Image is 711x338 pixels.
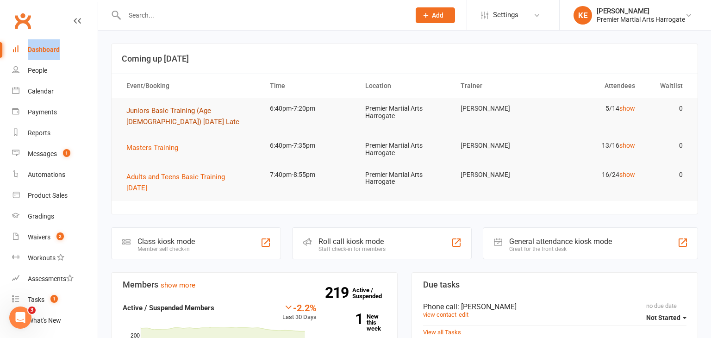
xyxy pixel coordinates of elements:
div: Workouts [28,254,56,262]
div: -2.2% [282,302,317,313]
a: Workouts [12,248,98,269]
a: show more [161,281,195,289]
button: Not Started [646,309,686,326]
div: Class kiosk mode [137,237,195,246]
a: Clubworx [11,9,34,32]
td: 0 [643,164,691,186]
td: [PERSON_NAME] [452,98,548,119]
strong: 1 [331,312,363,326]
td: [PERSON_NAME] [452,164,548,186]
a: Dashboard [12,39,98,60]
td: Premier Martial Arts Harrogate [357,98,452,127]
a: show [619,171,635,178]
span: Masters Training [126,144,178,152]
a: 1New this week [331,313,386,332]
td: 16/24 [548,164,643,186]
button: Masters Training [126,142,185,153]
h3: Due tasks [423,280,686,289]
td: 6:40pm-7:35pm [262,135,357,156]
button: Add [416,7,455,23]
span: : [PERSON_NAME] [457,302,517,311]
a: view contact [423,311,456,318]
a: View all Tasks [423,329,461,336]
th: Waitlist [643,74,691,98]
td: 13/16 [548,135,643,156]
th: Trainer [452,74,548,98]
a: Messages 1 [12,144,98,164]
div: Waivers [28,233,50,241]
td: 0 [643,135,691,156]
a: Payments [12,102,98,123]
iframe: Intercom live chat [9,307,31,329]
strong: 219 [325,286,352,300]
div: KE [574,6,592,25]
div: People [28,67,47,74]
div: Staff check-in for members [318,246,386,252]
a: show [619,105,635,112]
div: Premier Martial Arts Harrogate [597,15,685,24]
div: Product Sales [28,192,68,199]
span: Settings [493,5,518,25]
div: Assessments [28,275,74,282]
button: Adults and Teens Basic Training [DATE] [126,171,253,194]
h3: Members [123,280,386,289]
div: Gradings [28,213,54,220]
div: Calendar [28,88,54,95]
div: Last 30 Days [282,302,317,322]
div: Messages [28,150,57,157]
span: 3 [28,307,36,314]
a: 219Active / Suspended [352,280,393,306]
div: [PERSON_NAME] [597,7,685,15]
div: Automations [28,171,65,178]
a: People [12,60,98,81]
td: 6:40pm-7:20pm [262,98,357,119]
div: What's New [28,317,61,324]
div: Phone call [423,302,686,311]
a: What's New [12,310,98,331]
div: Member self check-in [137,246,195,252]
input: Search... [122,9,404,22]
div: Payments [28,108,57,116]
a: Assessments [12,269,98,289]
td: 7:40pm-8:55pm [262,164,357,186]
span: Juniors Basic Training (Age [DEMOGRAPHIC_DATA]) [DATE] Late [126,106,239,126]
div: Tasks [28,296,44,303]
span: Not Started [646,314,680,321]
a: Tasks 1 [12,289,98,310]
span: Add [432,12,443,19]
h3: Coming up [DATE] [122,54,687,63]
td: 0 [643,98,691,119]
span: 1 [50,295,58,303]
span: 1 [63,149,70,157]
td: Premier Martial Arts Harrogate [357,164,452,193]
button: Juniors Basic Training (Age [DEMOGRAPHIC_DATA]) [DATE] Late [126,105,253,127]
div: Roll call kiosk mode [318,237,386,246]
a: edit [459,311,468,318]
a: Waivers 2 [12,227,98,248]
span: Adults and Teens Basic Training [DATE] [126,173,225,192]
th: Attendees [548,74,643,98]
div: Dashboard [28,46,60,53]
td: [PERSON_NAME] [452,135,548,156]
a: show [619,142,635,149]
a: Product Sales [12,185,98,206]
div: General attendance kiosk mode [509,237,612,246]
a: Reports [12,123,98,144]
a: Gradings [12,206,98,227]
div: Reports [28,129,50,137]
td: Premier Martial Arts Harrogate [357,135,452,164]
a: Calendar [12,81,98,102]
th: Location [357,74,452,98]
a: Automations [12,164,98,185]
th: Time [262,74,357,98]
th: Event/Booking [118,74,262,98]
span: 2 [56,232,64,240]
td: 5/14 [548,98,643,119]
strong: Active / Suspended Members [123,304,214,312]
div: Great for the front desk [509,246,612,252]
